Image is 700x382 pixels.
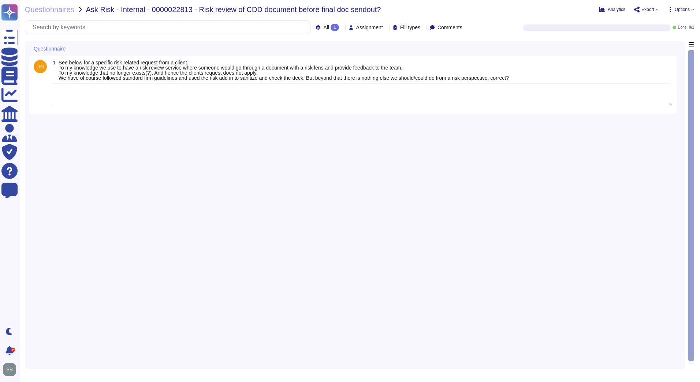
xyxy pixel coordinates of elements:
[599,7,625,12] button: Analytics
[1,362,21,378] button: user
[29,21,310,34] input: Search by keywords
[331,24,339,31] div: 1
[50,60,56,65] span: 1
[11,348,15,352] div: 9+
[34,60,47,73] img: user
[356,25,383,30] span: Assignment
[86,6,381,13] span: Ask Risk - Internal - 0000022813 - Risk review of CDD document before final doc sendout?
[689,26,694,29] span: 0 / 1
[3,363,16,376] img: user
[678,26,688,29] span: Done:
[25,6,74,13] span: Questionnaires
[437,25,462,30] span: Comments
[400,25,420,30] span: Fill types
[641,7,654,12] span: Export
[675,7,690,12] span: Options
[323,25,329,30] span: All
[59,60,509,81] span: See below for a specific risk related request from a client. To my knowledge we use to have a ris...
[608,7,625,12] span: Analytics
[34,46,66,51] span: Questionnaire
